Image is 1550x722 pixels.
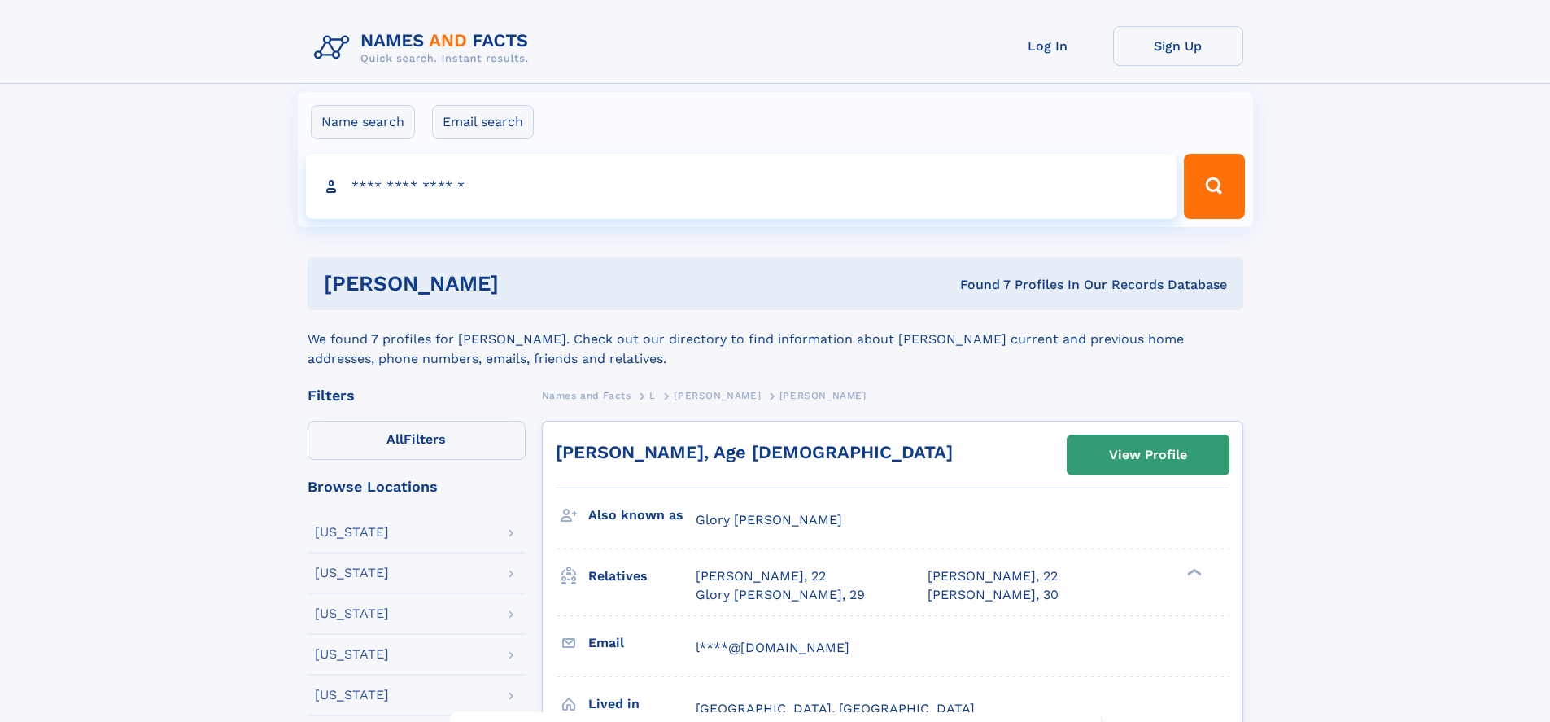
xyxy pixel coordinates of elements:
[315,689,389,702] div: [US_STATE]
[1068,435,1229,475] a: View Profile
[1109,436,1187,474] div: View Profile
[386,431,404,447] span: All
[308,310,1243,369] div: We found 7 profiles for [PERSON_NAME]. Check out our directory to find information about [PERSON_...
[779,390,867,401] span: [PERSON_NAME]
[556,442,953,462] a: [PERSON_NAME], Age [DEMOGRAPHIC_DATA]
[729,276,1227,294] div: Found 7 Profiles In Our Records Database
[432,105,534,139] label: Email search
[315,648,389,661] div: [US_STATE]
[674,390,761,401] span: [PERSON_NAME]
[983,26,1113,66] a: Log In
[311,105,415,139] label: Name search
[649,390,656,401] span: L
[649,385,656,405] a: L
[308,26,542,70] img: Logo Names and Facts
[308,388,526,403] div: Filters
[1183,567,1203,578] div: ❯
[588,690,696,718] h3: Lived in
[696,512,842,527] span: Glory [PERSON_NAME]
[588,501,696,529] h3: Also known as
[674,385,761,405] a: [PERSON_NAME]
[308,479,526,494] div: Browse Locations
[542,385,631,405] a: Names and Facts
[1113,26,1243,66] a: Sign Up
[696,701,975,716] span: [GEOGRAPHIC_DATA], [GEOGRAPHIC_DATA]
[696,586,865,604] a: Glory [PERSON_NAME], 29
[588,629,696,657] h3: Email
[315,526,389,539] div: [US_STATE]
[315,567,389,580] div: [US_STATE]
[696,567,826,585] a: [PERSON_NAME], 22
[306,154,1177,219] input: search input
[324,273,730,294] h1: [PERSON_NAME]
[928,586,1059,604] a: [PERSON_NAME], 30
[588,562,696,590] h3: Relatives
[1184,154,1244,219] button: Search Button
[308,421,526,460] label: Filters
[928,567,1058,585] a: [PERSON_NAME], 22
[315,607,389,620] div: [US_STATE]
